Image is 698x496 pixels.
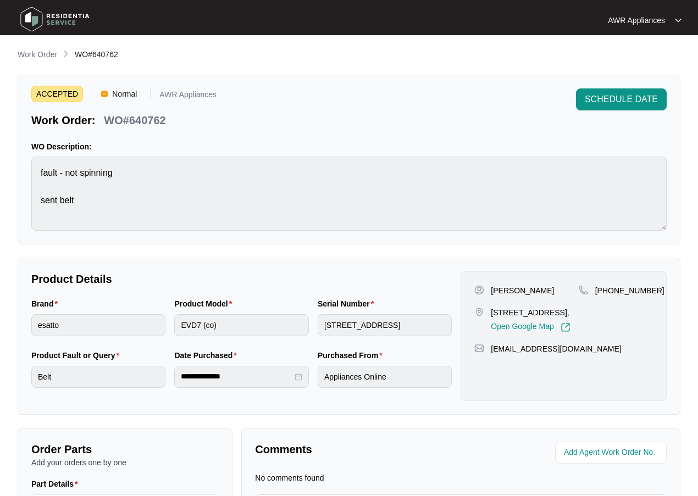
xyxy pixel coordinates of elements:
[585,93,658,106] span: SCHEDULE DATE
[75,50,118,59] span: WO#640762
[31,457,219,468] p: Add your orders one by one
[31,442,219,457] p: Order Parts
[318,366,452,388] input: Purchased From
[255,442,453,457] p: Comments
[579,285,589,295] img: map-pin
[564,446,660,459] input: Add Agent Work Order No.
[576,88,667,110] button: SCHEDULE DATE
[31,350,124,361] label: Product Fault or Query
[675,18,682,23] img: dropdown arrow
[608,15,665,26] p: AWR Appliances
[174,298,236,309] label: Product Model
[474,285,484,295] img: user-pin
[101,91,108,97] img: Vercel Logo
[491,307,570,318] p: [STREET_ADDRESS],
[474,307,484,317] img: map-pin
[181,371,292,382] input: Date Purchased
[318,350,387,361] label: Purchased From
[31,271,452,287] p: Product Details
[18,49,57,60] p: Work Order
[491,343,621,354] p: [EMAIL_ADDRESS][DOMAIN_NAME]
[62,49,70,58] img: chevron-right
[318,298,378,309] label: Serial Number
[174,350,241,361] label: Date Purchased
[491,285,554,296] p: [PERSON_NAME]
[159,91,217,102] p: AWR Appliances
[595,285,664,296] p: [PHONE_NUMBER]
[15,49,59,61] a: Work Order
[16,3,93,36] img: residentia service logo
[474,343,484,353] img: map-pin
[108,86,141,102] span: Normal
[104,113,165,128] p: WO#640762
[31,113,95,128] p: Work Order:
[31,478,82,489] label: Part Details
[561,322,570,332] img: Link-External
[491,322,570,332] a: Open Google Map
[31,157,667,231] textarea: fault - not spinning sent belt
[31,141,667,152] p: WO Description:
[31,314,165,336] input: Brand
[31,366,165,388] input: Product Fault or Query
[31,86,83,102] span: ACCEPTED
[318,314,452,336] input: Serial Number
[31,298,62,309] label: Brand
[255,472,324,483] p: No comments found
[174,314,308,336] input: Product Model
